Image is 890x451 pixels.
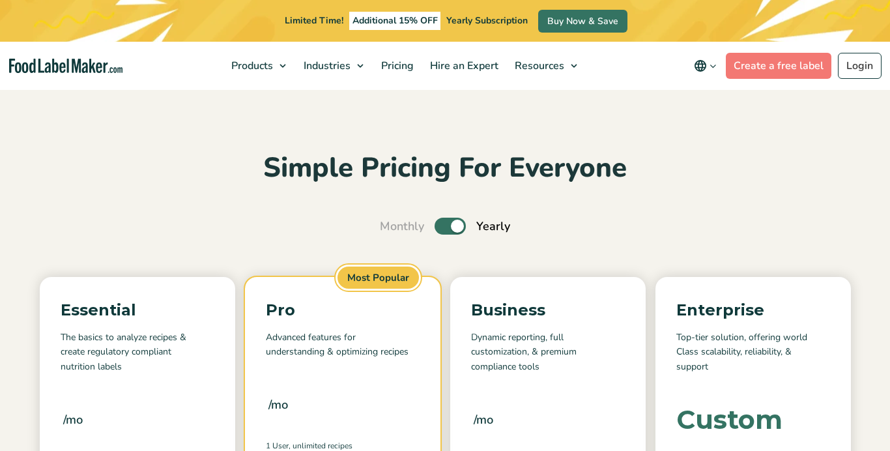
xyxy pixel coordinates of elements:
[268,396,288,414] span: /mo
[435,218,466,235] label: Toggle
[63,411,83,429] span: /mo
[227,59,274,73] span: Products
[336,265,421,291] span: Most Popular
[538,10,627,33] a: Buy Now & Save
[61,298,214,323] p: Essential
[426,59,500,73] span: Hire an Expert
[380,218,424,235] span: Monthly
[474,411,493,429] span: /mo
[373,42,419,90] a: Pricing
[61,330,214,374] p: The basics to analyze recipes & create regulatory compliant nutrition labels
[300,59,352,73] span: Industries
[471,298,625,323] p: Business
[10,151,880,186] h2: Simple Pricing For Everyone
[476,218,510,235] span: Yearly
[266,298,420,323] p: Pro
[377,59,415,73] span: Pricing
[422,42,504,90] a: Hire an Expert
[511,59,566,73] span: Resources
[296,42,370,90] a: Industries
[471,330,625,374] p: Dynamic reporting, full customization, & premium compliance tools
[349,12,441,30] span: Additional 15% OFF
[446,14,528,27] span: Yearly Subscription
[507,42,584,90] a: Resources
[838,53,882,79] a: Login
[676,330,830,374] p: Top-tier solution, offering world Class scalability, reliability, & support
[676,407,782,433] div: Custom
[726,53,831,79] a: Create a free label
[266,330,420,360] p: Advanced features for understanding & optimizing recipes
[676,298,830,323] p: Enterprise
[223,42,293,90] a: Products
[285,14,343,27] span: Limited Time!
